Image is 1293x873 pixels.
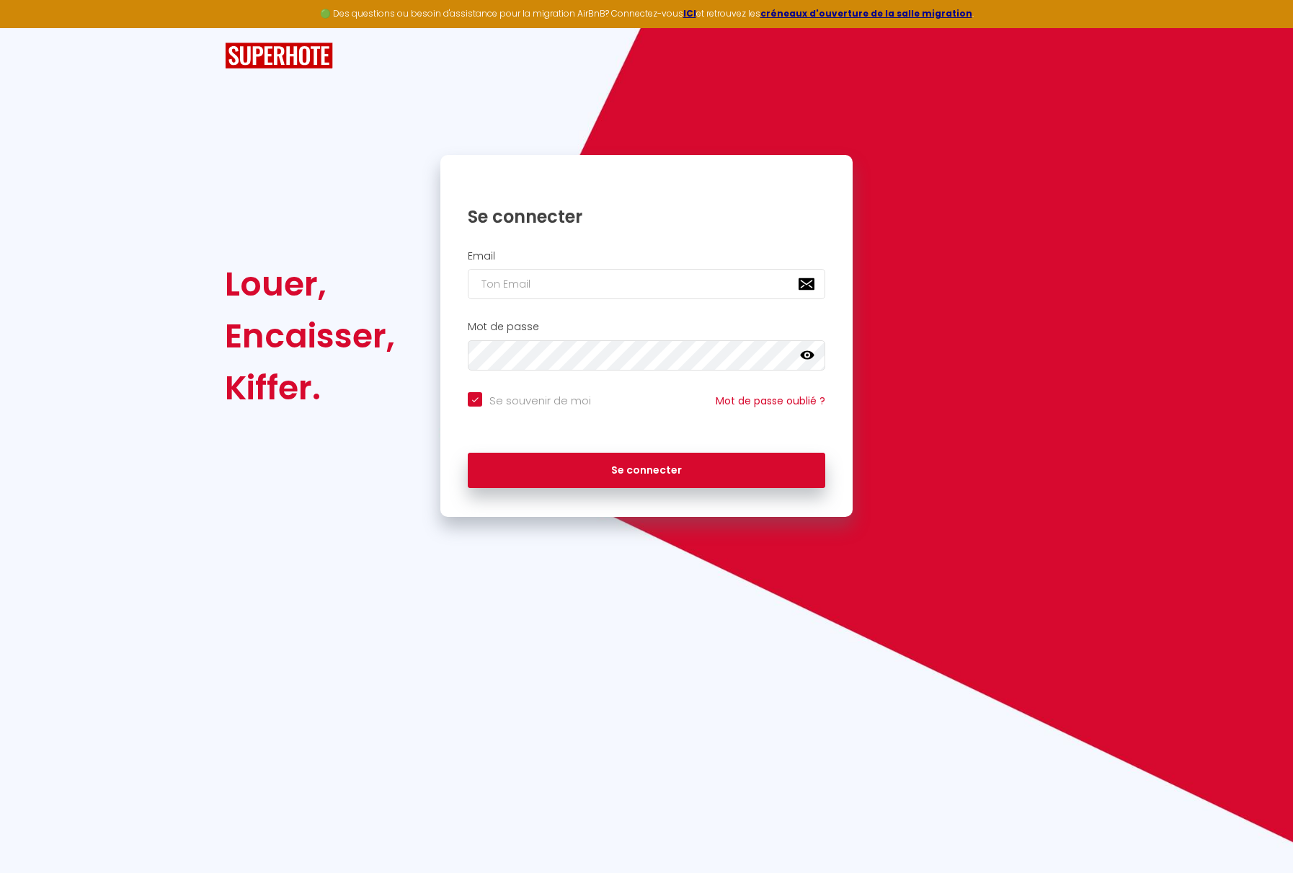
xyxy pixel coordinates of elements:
[225,362,395,414] div: Kiffer.
[468,205,825,228] h1: Se connecter
[468,269,825,299] input: Ton Email
[683,7,696,19] a: ICI
[468,453,825,489] button: Se connecter
[760,7,972,19] a: créneaux d'ouverture de la salle migration
[225,258,395,310] div: Louer,
[225,43,333,69] img: SuperHote logo
[468,250,825,262] h2: Email
[468,321,825,333] h2: Mot de passe
[716,394,825,408] a: Mot de passe oublié ?
[225,310,395,362] div: Encaisser,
